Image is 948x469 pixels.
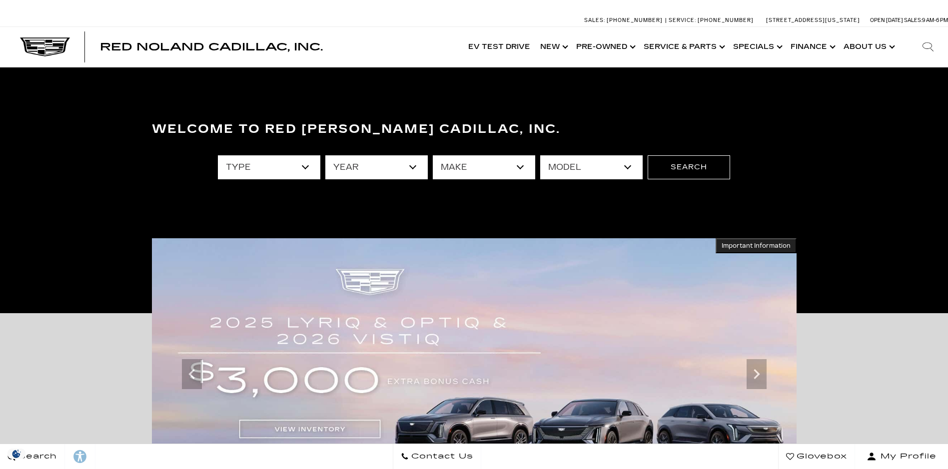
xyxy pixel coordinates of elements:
[584,17,605,23] span: Sales:
[794,450,847,464] span: Glovebox
[922,17,948,23] span: 9 AM-6 PM
[182,359,202,389] div: Previous
[786,27,839,67] a: Finance
[325,155,428,179] select: Filter by year
[778,444,855,469] a: Glovebox
[393,444,481,469] a: Contact Us
[433,155,535,179] select: Filter by make
[639,27,728,67] a: Service & Parts
[463,27,535,67] a: EV Test Drive
[152,119,797,139] h3: Welcome to Red [PERSON_NAME] Cadillac, Inc.
[904,17,922,23] span: Sales:
[870,17,903,23] span: Open [DATE]
[877,450,937,464] span: My Profile
[839,27,898,67] a: About Us
[100,42,323,52] a: Red Noland Cadillac, Inc.
[218,155,320,179] select: Filter by type
[698,17,754,23] span: [PHONE_NUMBER]
[747,359,767,389] div: Next
[535,27,571,67] a: New
[20,37,70,56] img: Cadillac Dark Logo with Cadillac White Text
[855,444,948,469] button: Open user profile menu
[728,27,786,67] a: Specials
[722,242,791,250] span: Important Information
[5,449,28,459] section: Click to Open Cookie Consent Modal
[540,155,643,179] select: Filter by model
[607,17,663,23] span: [PHONE_NUMBER]
[409,450,473,464] span: Contact Us
[100,41,323,53] span: Red Noland Cadillac, Inc.
[648,155,730,179] button: Search
[15,450,57,464] span: Search
[665,17,756,23] a: Service: [PHONE_NUMBER]
[766,17,860,23] a: [STREET_ADDRESS][US_STATE]
[5,449,28,459] img: Opt-Out Icon
[669,17,696,23] span: Service:
[584,17,665,23] a: Sales: [PHONE_NUMBER]
[716,238,797,253] button: Important Information
[571,27,639,67] a: Pre-Owned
